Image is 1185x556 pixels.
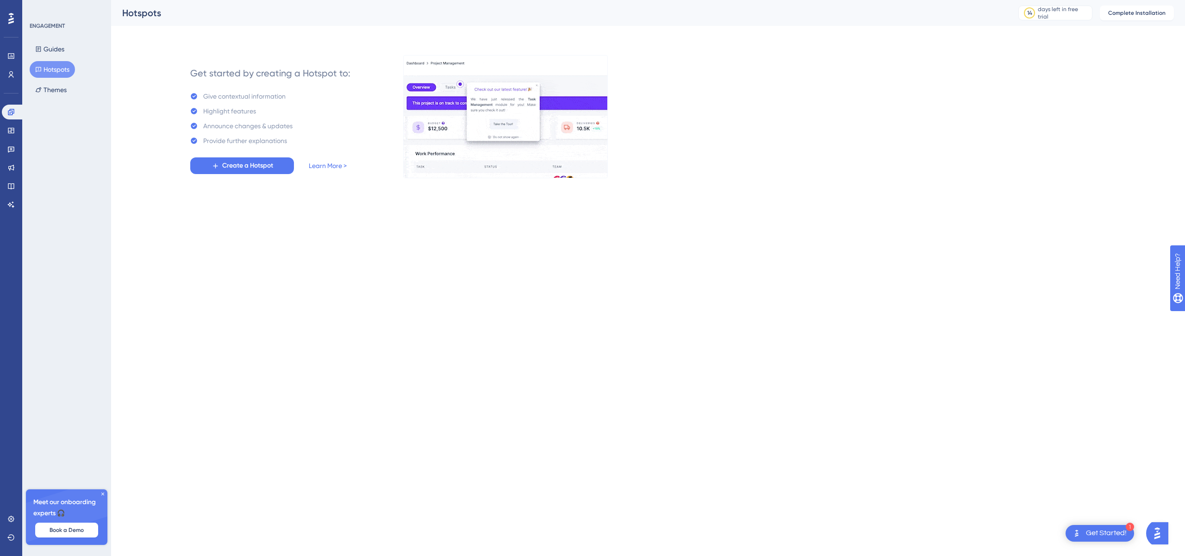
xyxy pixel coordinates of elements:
span: Book a Demo [50,526,84,534]
div: Highlight features [203,106,256,117]
div: 14 [1027,9,1032,17]
span: Need Help? [22,2,58,13]
button: Themes [30,81,72,98]
div: Hotspots [122,6,995,19]
div: ENGAGEMENT [30,22,65,30]
button: Complete Installation [1100,6,1174,20]
button: Book a Demo [35,523,98,537]
div: Provide further explanations [203,135,287,146]
div: Give contextual information [203,91,286,102]
div: 1 [1126,523,1134,531]
button: Hotspots [30,61,75,78]
div: Open Get Started! checklist, remaining modules: 1 [1066,525,1134,542]
div: Announce changes & updates [203,120,293,131]
a: Learn More > [309,160,347,171]
div: Get started by creating a Hotspot to: [190,67,350,80]
div: Get Started! [1086,528,1127,538]
iframe: UserGuiding AI Assistant Launcher [1146,519,1174,547]
span: Meet our onboarding experts 🎧 [33,497,100,519]
img: a956fa7fe1407719453ceabf94e6a685.gif [403,55,608,178]
button: Create a Hotspot [190,157,294,174]
span: Create a Hotspot [222,160,273,171]
button: Guides [30,41,70,57]
div: days left in free trial [1038,6,1089,20]
img: launcher-image-alternative-text [1071,528,1082,539]
span: Complete Installation [1108,9,1166,17]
